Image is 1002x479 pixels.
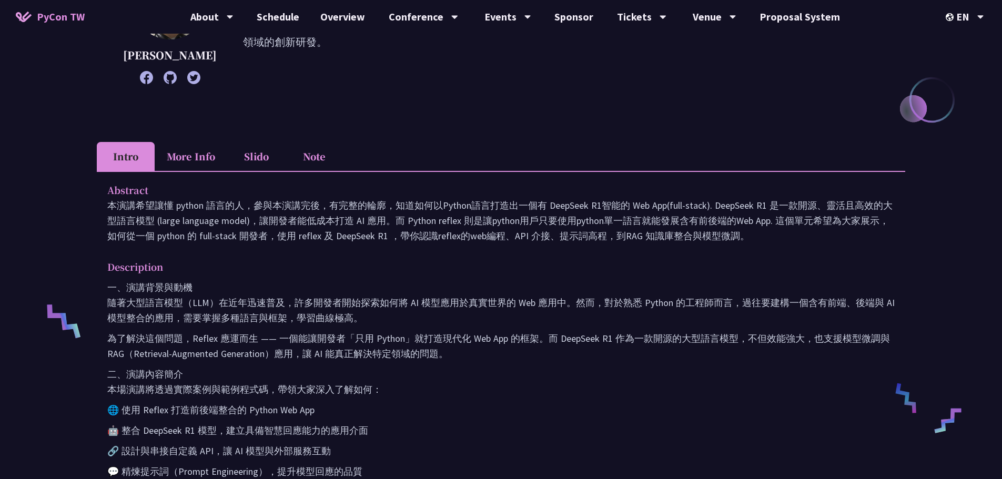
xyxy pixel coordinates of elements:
span: PyCon TW [37,9,85,25]
p: 一、演講背景與動機 隨著大型語言模型（LLM）在近年迅速普及，許多開發者開始探索如何將 AI 模型應用於真實世界的 Web 應用中。然而，對於熟悉 Python 的工程師而言，過往要建構一個含有... [107,280,895,325]
img: Locale Icon [946,13,956,21]
p: 💬 精煉提示詞（Prompt Engineering），提升模型回應的品質 [107,464,895,479]
p: Abstract [107,182,874,198]
p: [PERSON_NAME] [123,47,217,63]
p: 二、演講內容簡介 本場演講將透過實際案例與範例程式碼，帶領大家深入了解如何： [107,366,895,397]
li: Note [285,142,343,171]
p: 為了解決這個問題，Reflex 應運而生 —— 一個能讓開發者「只用 Python」就打造現代化 Web App 的框架。而 DeepSeek R1 作為一款開源的大型語言模型，不但效能強大，也... [107,331,895,361]
li: Intro [97,142,155,171]
p: Description [107,259,874,274]
a: PyCon TW [5,4,95,30]
li: More Info [155,142,227,171]
p: 🤖 整合 DeepSeek R1 模型，建立具備智慧回應能力的應用介面 [107,423,895,438]
p: 本演講希望讓懂 python 語言的人，參與本演講完後，有完整的輪廓，知道如何以Python語言打造出一個有 DeepSeek R1智能的 Web App(full-stack). DeepSe... [107,198,895,243]
p: 🌐 使用 Reflex 打造前後端整合的 Python Web App [107,402,895,417]
li: Slido [227,142,285,171]
img: Home icon of PyCon TW 2025 [16,12,32,22]
p: 🔗 設計與串接自定義 API，讓 AI 模型與外部服務互動 [107,443,895,458]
